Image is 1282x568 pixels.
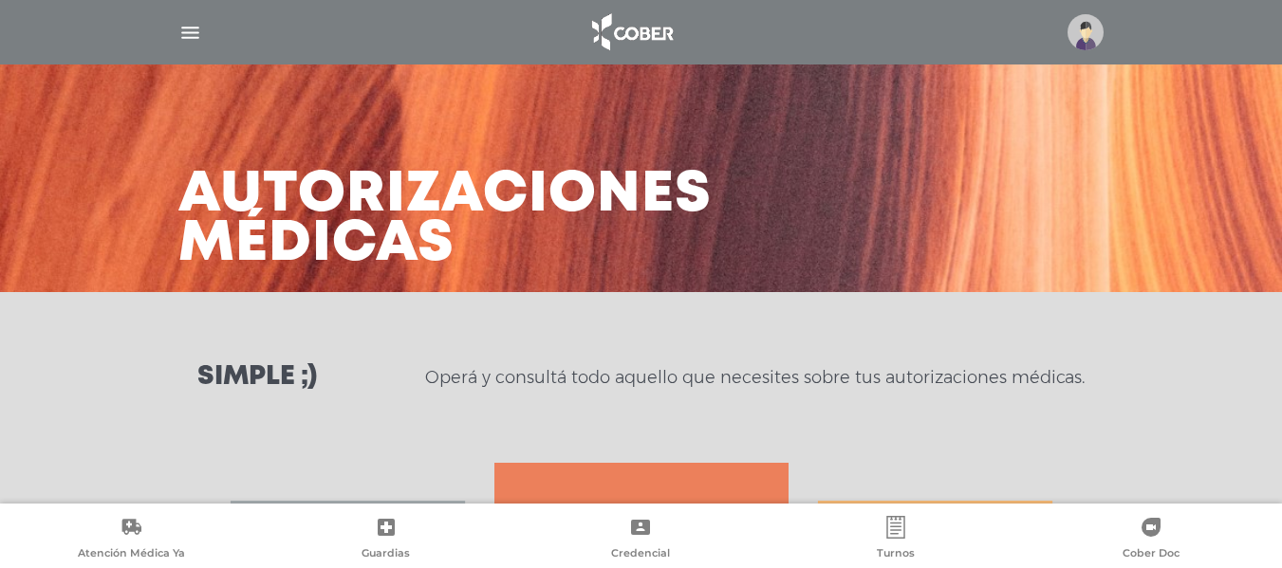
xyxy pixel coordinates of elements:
span: Turnos [877,546,915,563]
img: Cober_menu-lines-white.svg [178,21,202,45]
p: Operá y consultá todo aquello que necesites sobre tus autorizaciones médicas. [425,366,1085,389]
a: Turnos [769,516,1024,564]
span: Cober Doc [1123,546,1180,563]
a: Guardias [259,516,514,564]
span: Credencial [611,546,670,563]
img: profile-placeholder.svg [1068,14,1104,50]
img: logo_cober_home-white.png [582,9,681,55]
span: Guardias [362,546,410,563]
h3: Autorizaciones médicas [178,171,712,269]
a: Credencial [513,516,769,564]
a: Cober Doc [1023,516,1278,564]
a: Atención Médica Ya [4,516,259,564]
h3: Simple ;) [197,364,317,391]
span: Atención Médica Ya [78,546,185,563]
